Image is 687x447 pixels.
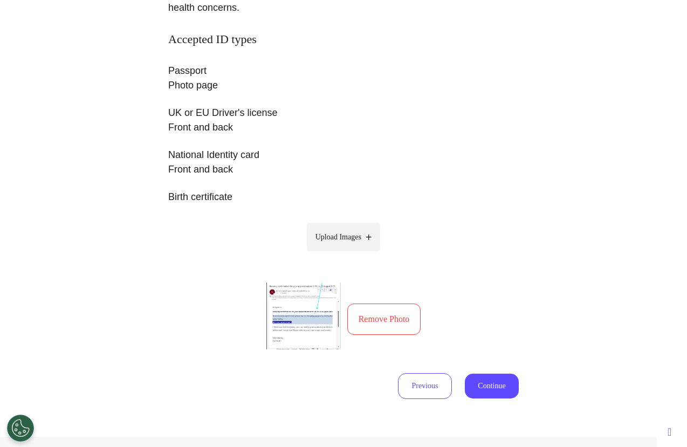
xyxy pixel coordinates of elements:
[168,106,519,135] p: UK or EU Driver's license Front and back
[398,373,452,399] button: Previous
[168,64,519,93] p: Passport Photo page
[168,190,519,204] p: Birth certificate
[266,283,341,349] img: Preview 1
[168,148,519,177] p: National Identity card Front and back
[7,415,34,442] button: Open Preferences
[347,304,421,335] button: Remove Photo
[168,32,519,46] h3: Accepted ID types
[465,374,519,398] button: Continue
[315,231,361,243] span: Upload Images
